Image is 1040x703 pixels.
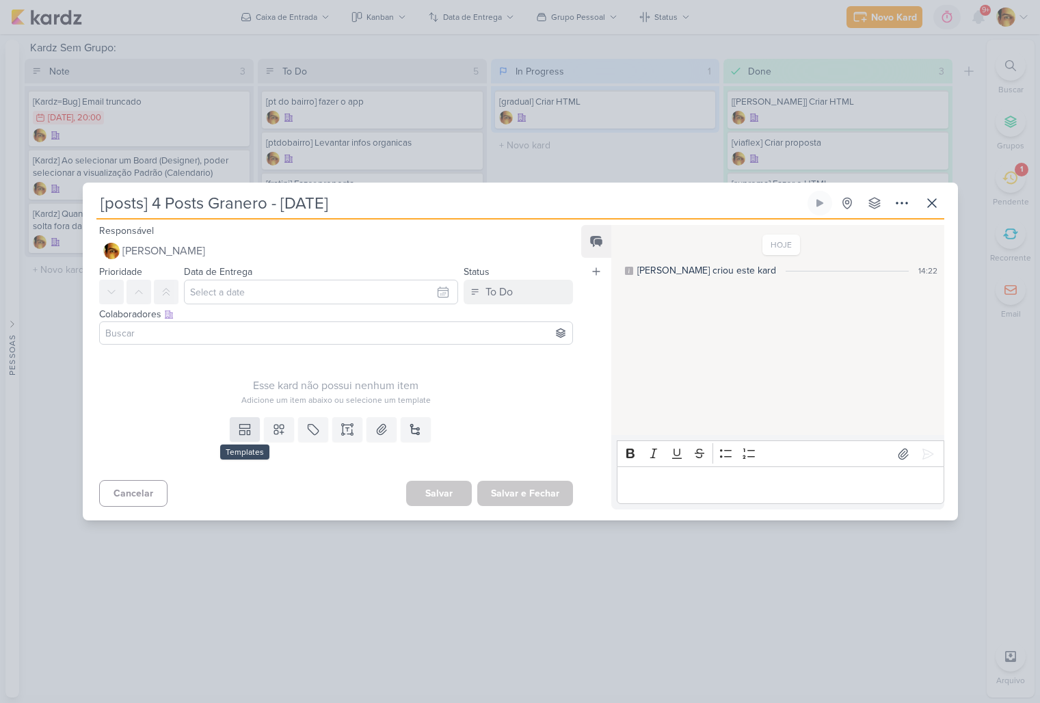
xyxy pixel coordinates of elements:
[96,191,805,215] input: Kard Sem Título
[617,440,944,467] div: Editor toolbar
[184,280,459,304] input: Select a date
[184,266,252,278] label: Data de Entrega
[464,280,573,304] button: To Do
[103,325,570,341] input: Buscar
[99,266,142,278] label: Prioridade
[99,225,154,237] label: Responsável
[99,239,574,263] button: [PERSON_NAME]
[464,266,490,278] label: Status
[99,480,168,507] button: Cancelar
[103,243,120,259] img: Leandro Guedes
[99,307,574,321] div: Colaboradores
[122,243,205,259] span: [PERSON_NAME]
[99,377,574,394] div: Esse kard não possui nenhum item
[485,284,513,300] div: To Do
[918,265,937,277] div: 14:22
[814,198,825,209] div: Ligar relógio
[617,466,944,504] div: Editor editing area: main
[220,445,269,460] div: Templates
[99,394,574,406] div: Adicione um item abaixo ou selecione um template
[637,263,776,278] div: [PERSON_NAME] criou este kard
